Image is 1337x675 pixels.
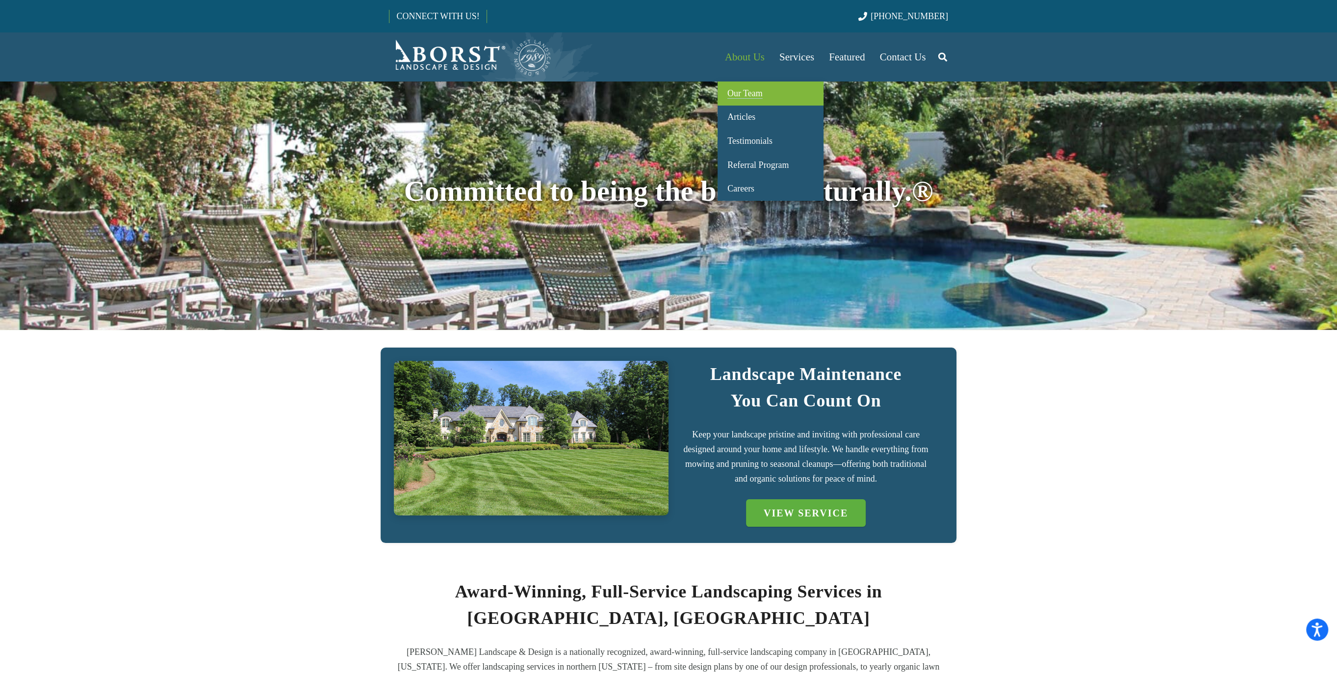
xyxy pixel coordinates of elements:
[718,153,823,177] a: Referral Program
[455,582,882,628] b: Award-Winning, Full-Service Landscaping Services in [GEOGRAPHIC_DATA], [GEOGRAPHIC_DATA]
[389,4,486,28] a: CONNECT WITH US!
[683,430,928,484] span: Keep your landscape pristine and inviting with professional care designed around your home and li...
[746,499,866,527] a: VIEW SERVICE
[829,51,865,63] span: Featured
[718,106,823,130] a: Articles
[718,81,823,106] a: Our Team
[389,37,552,77] a: Borst-Logo
[727,88,763,98] span: Our Team
[727,112,755,122] span: Articles
[718,129,823,153] a: Testimonials
[727,160,789,170] span: Referral Program
[822,32,872,81] a: Featured
[404,175,933,207] span: Committed to being the best … naturally.®
[718,177,823,201] a: Careers
[933,45,952,69] a: Search
[772,32,822,81] a: Services
[394,361,668,515] a: IMG_7723 (1)
[880,51,926,63] span: Contact Us
[779,51,814,63] span: Services
[710,364,901,384] strong: Landscape Maintenance
[727,136,772,146] span: Testimonials
[858,11,948,21] a: [PHONE_NUMBER]
[731,391,881,410] strong: You Can Count On
[873,32,933,81] a: Contact Us
[727,184,754,193] span: Careers
[871,11,948,21] span: [PHONE_NUMBER]
[718,32,772,81] a: About Us
[725,51,765,63] span: About Us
